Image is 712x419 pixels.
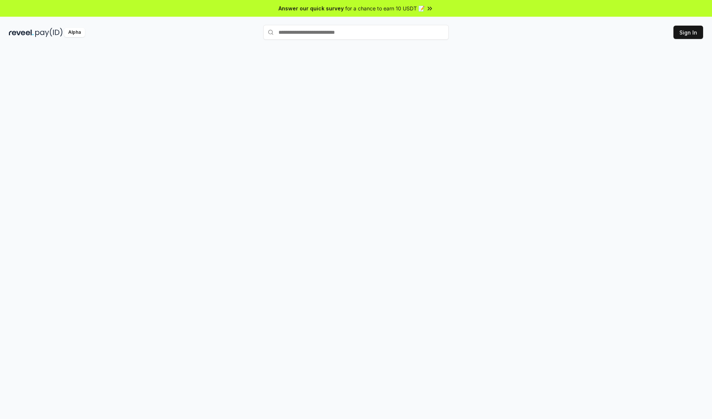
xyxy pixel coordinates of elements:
div: Alpha [64,28,85,37]
button: Sign In [673,26,703,39]
span: for a chance to earn 10 USDT 📝 [345,4,425,12]
img: reveel_dark [9,28,34,37]
img: pay_id [35,28,63,37]
span: Answer our quick survey [278,4,344,12]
